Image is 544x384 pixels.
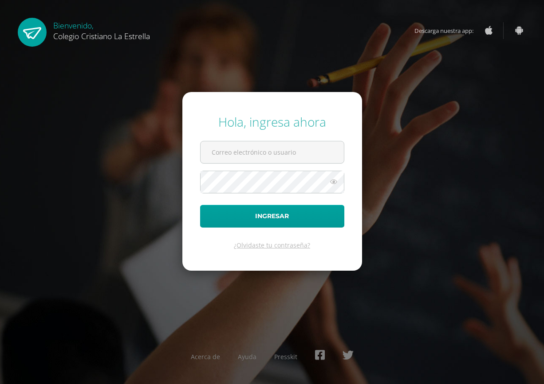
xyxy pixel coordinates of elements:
[53,18,150,41] div: Bienvenido,
[274,352,297,361] a: Presskit
[200,113,344,130] div: Hola, ingresa ahora
[200,205,344,228] button: Ingresar
[53,31,150,41] span: Colegio Cristiano La Estrella
[201,141,344,163] input: Correo electrónico o usuario
[191,352,220,361] a: Acerca de
[414,22,482,39] span: Descarga nuestra app:
[238,352,256,361] a: Ayuda
[234,241,310,249] a: ¿Olvidaste tu contraseña?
